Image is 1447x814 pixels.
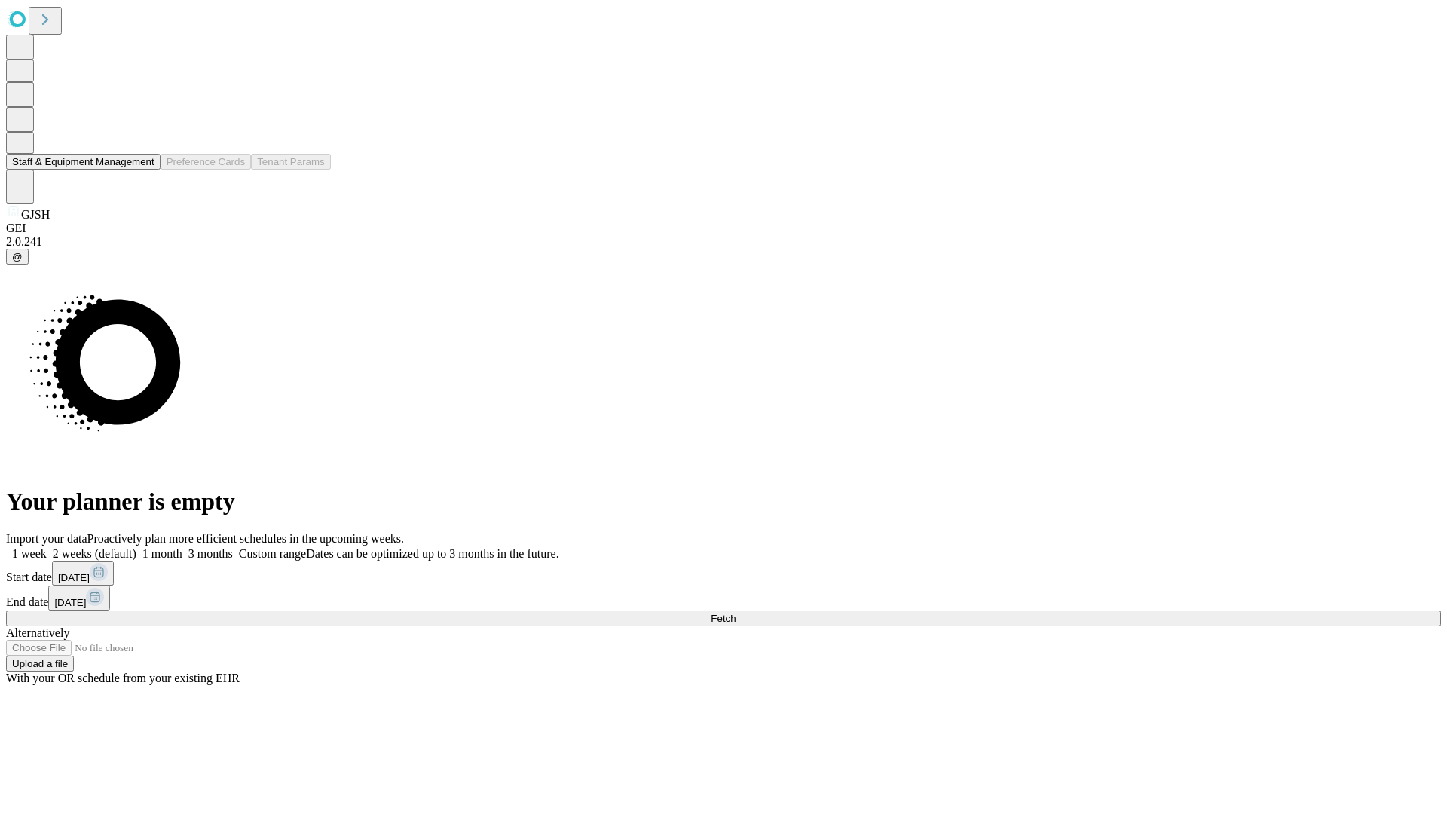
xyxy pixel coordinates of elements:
span: Proactively plan more efficient schedules in the upcoming weeks. [87,532,404,545]
button: [DATE] [48,586,110,610]
span: Dates can be optimized up to 3 months in the future. [306,547,558,560]
button: Upload a file [6,656,74,672]
span: Custom range [239,547,306,560]
span: 1 month [142,547,182,560]
span: GJSH [21,208,50,221]
span: 1 week [12,547,47,560]
button: [DATE] [52,561,114,586]
button: Fetch [6,610,1441,626]
span: 2 weeks (default) [53,547,136,560]
button: Staff & Equipment Management [6,154,161,170]
h1: Your planner is empty [6,488,1441,516]
div: End date [6,586,1441,610]
div: Start date [6,561,1441,586]
button: @ [6,249,29,265]
span: Import your data [6,532,87,545]
button: Preference Cards [161,154,251,170]
span: @ [12,251,23,262]
span: Fetch [711,613,736,624]
button: Tenant Params [251,154,331,170]
span: 3 months [188,547,233,560]
span: [DATE] [54,597,86,608]
span: With your OR schedule from your existing EHR [6,672,240,684]
div: GEI [6,222,1441,235]
span: Alternatively [6,626,69,639]
span: [DATE] [58,572,90,583]
div: 2.0.241 [6,235,1441,249]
